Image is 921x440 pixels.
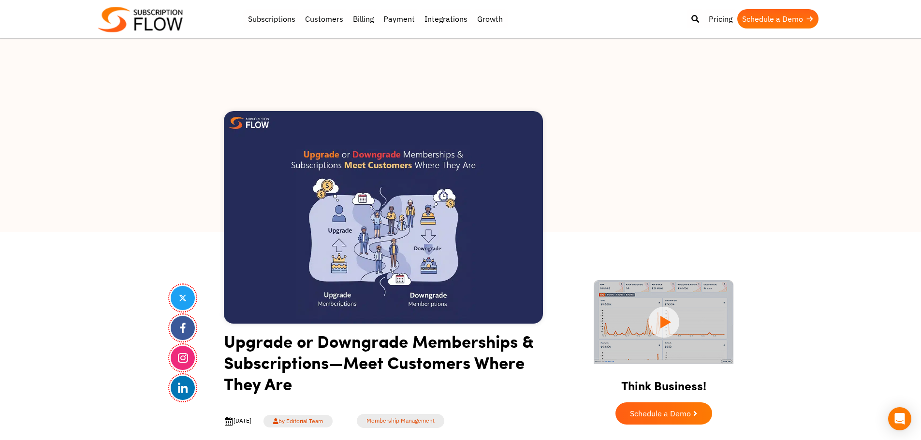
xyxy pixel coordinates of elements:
a: Subscriptions [243,9,300,28]
div: Open Intercom Messenger [888,407,911,430]
a: Integrations [420,9,472,28]
img: Subscriptionflow [98,7,183,32]
h2: Think Business! [577,367,751,397]
a: Pricing [704,9,737,28]
img: Upgrade or Downgrade Memberships [224,111,543,324]
a: Growth [472,9,508,28]
a: Customers [300,9,348,28]
img: intro video [594,280,733,364]
div: [DATE] [224,416,251,426]
h1: Upgrade or Downgrade Memberships & Subscriptions—Meet Customers Where They Are [224,330,543,401]
a: by Editorial Team [263,415,333,427]
a: Schedule a Demo [737,9,819,28]
a: Payment [379,9,420,28]
a: Membership Management [357,414,444,428]
a: Schedule a Demo [615,402,712,425]
span: Schedule a Demo [630,410,691,417]
a: Billing [348,9,379,28]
